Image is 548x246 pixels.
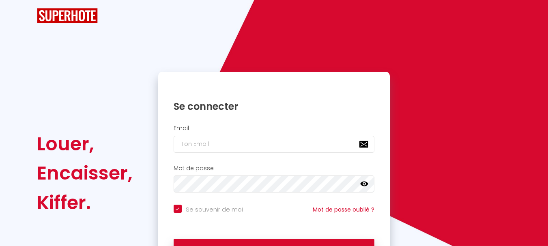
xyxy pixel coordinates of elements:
img: SuperHote logo [37,8,98,23]
h2: Mot de passe [174,165,375,172]
div: Encaisser, [37,158,133,188]
div: Kiffer. [37,188,133,217]
a: Mot de passe oublié ? [313,205,374,214]
h1: Se connecter [174,100,375,113]
h2: Email [174,125,375,132]
div: Louer, [37,129,133,158]
input: Ton Email [174,136,375,153]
